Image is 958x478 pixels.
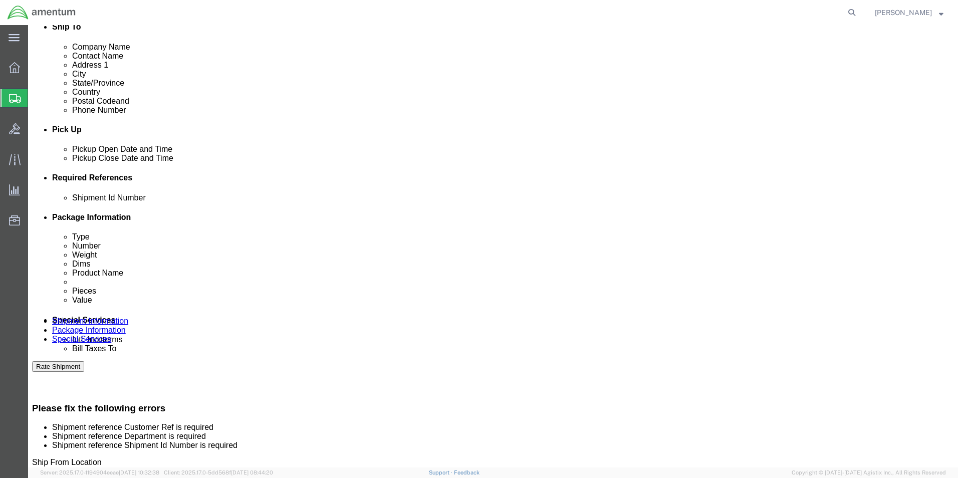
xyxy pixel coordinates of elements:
[7,5,76,20] img: logo
[429,469,454,475] a: Support
[164,469,273,475] span: Client: 2025.17.0-5dd568f
[119,469,159,475] span: [DATE] 10:32:38
[231,469,273,475] span: [DATE] 08:44:20
[792,468,946,477] span: Copyright © [DATE]-[DATE] Agistix Inc., All Rights Reserved
[874,7,944,19] button: [PERSON_NAME]
[454,469,480,475] a: Feedback
[875,7,932,18] span: ALISON GODOY
[40,469,159,475] span: Server: 2025.17.0-1194904eeae
[28,25,958,467] iframe: FS Legacy Container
